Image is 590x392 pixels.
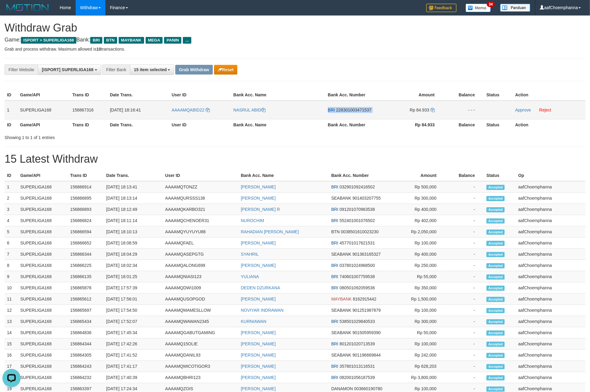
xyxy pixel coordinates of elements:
span: Accepted [486,252,505,257]
a: [PERSON_NAME] [241,184,276,189]
th: Amount [388,170,446,181]
td: 1 [5,181,18,193]
span: AAAAMQABID22 [172,108,204,112]
td: [DATE] 17:52:07 [104,316,163,327]
td: aafChoemphanna [516,181,585,193]
span: BRI [90,37,102,44]
td: - [446,238,484,249]
td: aafChoemphanna [516,361,585,372]
button: Open LiveChat chat widget [2,2,21,21]
a: [PERSON_NAME] [241,263,276,268]
span: Copy 080501092059536 to clipboard [340,285,375,290]
span: Accepted [486,185,505,190]
th: Balance [444,89,484,101]
td: [DATE] 18:02:34 [104,260,163,271]
th: Date Trans. [104,170,163,181]
a: [PERSON_NAME] [241,297,276,301]
th: Op [516,170,585,181]
span: Copy 457701017621531 to clipboard [340,241,375,245]
td: Rp 628,203 [388,361,446,372]
td: SUPERLIGA168 [18,271,68,282]
img: MOTION_logo.png [5,3,51,12]
th: Status [484,119,513,130]
td: AAAAMQBHRI123 [163,372,239,383]
a: [PERSON_NAME] [241,341,276,346]
td: SUPERLIGA168 [18,260,68,271]
td: 11 [5,294,18,305]
td: AAAAMQWAWAN2345 [163,316,239,327]
td: AAAAMQFAEL [163,238,239,249]
td: 13 [5,316,18,327]
td: SUPERLIGA168 [18,305,68,316]
th: ID [5,119,18,130]
a: [PERSON_NAME] [241,386,276,391]
span: Copy 082001056187539 to clipboard [340,375,375,380]
td: SUPERLIGA168 [18,316,68,327]
th: Balance [446,170,484,181]
td: 156864305 [68,350,104,361]
td: 8 [5,260,18,271]
td: SUPERLIGA168 [18,238,68,249]
td: Rp 400,000 [388,204,446,215]
td: 9 [5,271,18,282]
button: [ISPORT] SUPERLIGA168 [38,65,101,75]
td: [DATE] 18:08:59 [104,238,163,249]
td: AAAAMQDANIL93 [163,350,239,361]
strong: 10 [96,47,101,51]
td: [DATE] 18:13:41 [104,181,163,193]
th: Bank Acc. Number [329,170,388,181]
span: MAYBANK [119,37,144,44]
a: NUROCHIM [241,218,264,223]
h1: 15 Latest Withdraw [5,153,585,165]
td: aafChoemphanna [516,226,585,238]
td: 5 [5,226,18,238]
td: AAAAMQALONG699 [163,260,239,271]
th: Game/API [18,89,70,101]
td: SUPERLIGA168 [18,204,68,215]
a: [PERSON_NAME] [241,364,276,369]
td: Rp 50,000 [388,327,446,338]
td: Rp 350,000 [388,282,446,294]
th: Bank Acc. Number [325,89,384,101]
td: - [446,350,484,361]
span: Accepted [486,342,505,347]
td: 156864836 [68,327,104,338]
span: BRI [331,218,338,223]
td: - [446,372,484,383]
td: 156866225 [68,260,104,271]
img: Feedback.jpg [426,4,457,12]
td: 3 [5,204,18,215]
span: BRI [331,285,338,290]
td: Rp 3,800,000 [388,372,446,383]
span: PANIN [164,37,181,44]
td: Rp 300,000 [388,193,446,204]
td: - [446,249,484,260]
span: Accepted [486,308,505,313]
button: 15 item selected [130,65,174,75]
span: Accepted [486,241,505,246]
span: BTN [104,37,117,44]
span: BRI [331,241,338,245]
span: Copy 091201070963538 to clipboard [340,207,375,212]
td: 156865697 [68,305,104,316]
td: 6 [5,238,18,249]
td: aafChoemphanna [516,294,585,305]
a: Copy 84933 to clipboard [430,108,435,112]
span: Copy 901403207755 to clipboard [352,196,381,201]
span: 15 item selected [134,67,166,72]
span: Copy 037801024968500 to clipboard [340,263,375,268]
span: DANAMON [331,386,353,391]
span: Copy 357801013116531 to clipboard [340,364,375,369]
td: 12 [5,305,18,316]
span: Accepted [486,297,505,302]
td: - [446,316,484,327]
span: SEABANK [331,196,351,201]
span: BRI [331,364,338,369]
td: AAAAMQTONZZ [163,181,239,193]
td: 156866895 [68,193,104,204]
td: 156865612 [68,294,104,305]
td: aafChoemphanna [516,305,585,316]
td: Rp 2,050,000 [388,226,446,238]
span: Copy 228301003471537 to clipboard [336,108,371,112]
td: 10 [5,282,18,294]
